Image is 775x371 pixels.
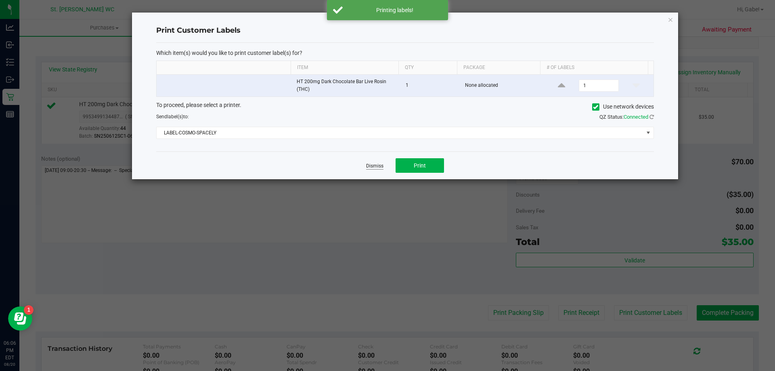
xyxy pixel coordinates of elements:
a: Dismiss [366,163,383,170]
th: Qty [398,61,457,75]
span: Print [414,162,426,169]
iframe: Resource center [8,306,32,331]
span: label(s) [167,114,183,119]
button: Print [396,158,444,173]
th: Package [457,61,540,75]
span: LABEL-COSMO-SPACELY [157,127,643,138]
td: HT 200mg Dark Chocolate Bar Live Rosin (THC) [292,75,401,96]
th: # of labels [540,61,648,75]
th: Item [291,61,398,75]
h4: Print Customer Labels [156,25,654,36]
p: Which item(s) would you like to print customer label(s) for? [156,49,654,57]
td: 1 [401,75,460,96]
iframe: Resource center unread badge [24,305,34,315]
label: Use network devices [592,103,654,111]
span: Connected [624,114,648,120]
span: Send to: [156,114,189,119]
div: Printing labels! [347,6,442,14]
div: To proceed, please select a printer. [150,101,660,113]
span: QZ Status: [599,114,654,120]
td: None allocated [460,75,545,96]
